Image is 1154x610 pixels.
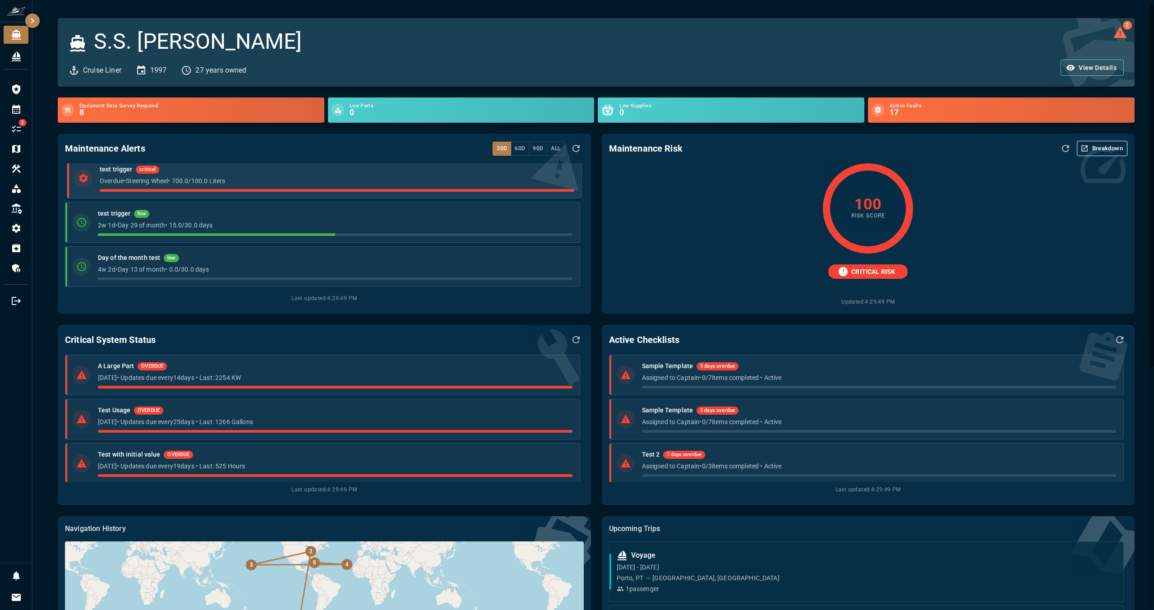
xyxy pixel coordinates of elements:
[4,239,28,257] div: Archived
[98,417,572,426] p: [DATE] • Updates due every 25 days • Last: 1266 Gallons
[846,267,900,277] span: CRITICAL RISK
[98,209,130,219] h6: test trigger
[4,100,28,118] li: Calendar
[98,450,160,460] h6: Test with initial value
[642,373,1116,382] p: Assigned to Captain • 0 / 7 items completed • Active
[246,559,257,570] div: 3
[7,588,25,606] button: Invitations
[79,109,321,117] h6: 8
[100,165,132,175] h6: test trigger
[511,142,529,156] button: 60d
[851,212,885,221] span: Risk Score
[65,485,583,494] span: Last updated: 4:29:49 PM
[4,140,28,158] div: Trips
[309,557,320,568] div: 5
[1112,332,1127,347] button: Refresh Data
[94,29,302,54] h3: S.S. [PERSON_NAME]
[4,292,28,310] li: Logout
[83,65,121,76] p: Cruise Liner
[7,6,25,15] img: ZeaFarer Logo
[4,120,28,138] div: Checklists
[65,333,156,347] h6: Critical System Status
[164,451,193,459] span: OVERDUE
[79,103,321,109] span: Equipment Data Survey Required
[642,450,660,460] h6: Test 2
[642,361,693,371] h6: Sample Template
[342,559,352,570] div: 4
[1077,141,1127,156] button: Breakdown
[98,253,160,263] h6: Day of the month test
[98,406,130,416] h6: Test Usage
[617,573,1116,582] p: Porto, PT → [GEOGRAPHIC_DATA], [GEOGRAPHIC_DATA]
[609,523,1127,534] p: Upcoming Trips
[697,363,739,370] span: 5 days overdue
[631,550,656,561] p: Voyage
[619,109,861,117] h6: 0
[493,142,511,156] button: 30d
[619,103,861,109] span: Low Supplies
[98,462,572,471] p: [DATE] • Updates due every 19 days • Last: 525 Hours
[568,141,584,156] button: Refresh Data
[4,26,28,44] div: S.S. Anne
[150,65,167,76] p: 1997
[1058,141,1073,156] button: Refresh Assessment
[841,291,895,307] span: Updated: 4:29:49 PM
[609,141,683,156] h6: Maintenance Risk
[4,160,28,178] li: Equipment
[305,546,316,557] div: 2
[547,142,564,156] button: All
[98,373,572,382] p: [DATE] • Updates due every 14 days • Last: 2254 KW
[195,65,246,76] p: 27 years owned
[18,119,26,126] span: 2
[1061,60,1124,76] button: View Details
[4,47,28,65] div: Fleet
[98,265,572,274] p: 4w 2d • Day 13 of month • 0.0 / 30.0 days
[65,523,583,534] p: Navigation History
[529,142,547,156] button: 90d
[65,294,583,303] span: Last updated: 4:29:49 PM
[663,451,705,459] span: 7 days overdue
[609,333,680,347] h6: Active Checklists
[65,141,145,156] h6: Maintenance Alerts
[854,196,882,212] h4: 100
[1113,25,1127,40] button: 2 log alerts
[138,363,167,370] span: OVERDUE
[134,407,163,415] span: OVERDUE
[617,563,1116,572] p: [DATE] - [DATE]
[136,166,159,174] span: critical
[609,485,1127,494] span: Last updated: 4:29:49 PM
[350,109,591,117] h6: 0
[697,407,739,415] span: 5 days overdue
[4,199,28,217] li: Compliance
[642,417,1116,426] p: Assigned to Captain • 0 / 7 items completed • Active
[642,462,1116,471] p: Assigned to Captain • 0 / 3 items completed • Active
[626,584,660,593] p: 1 passenger
[890,103,1131,109] span: Active Faults
[98,221,572,230] p: 2w 1d • Day 29 of month • 15.0 / 30.0 days
[7,567,25,585] button: Notifications
[98,361,134,371] h6: A Large Part
[568,332,584,347] button: Refresh Data
[164,254,179,262] span: low
[4,180,28,198] div: Inventory
[4,259,28,277] div: Admin
[100,176,574,185] p: Overdue • Steering Wheel • 700.0 / 100.0 Liters
[134,210,149,218] span: low
[642,406,693,416] h6: Sample Template
[350,103,591,109] span: Low Parts
[4,80,28,98] div: Logbook
[1123,21,1132,30] span: 2
[4,219,28,237] div: Configuration
[890,109,1131,117] h6: 17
